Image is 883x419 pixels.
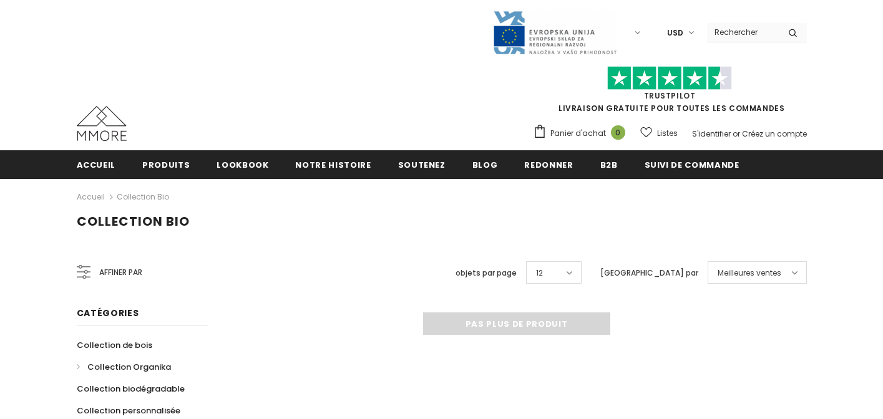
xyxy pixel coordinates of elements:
img: Faites confiance aux étoiles pilotes [607,66,732,90]
a: Suivi de commande [645,150,739,178]
span: LIVRAISON GRATUITE POUR TOUTES LES COMMANDES [533,72,807,113]
a: Collection biodégradable [77,378,185,400]
span: Listes [657,127,678,140]
a: Créez un compte [742,128,807,139]
input: Search Site [707,23,779,41]
a: S'identifier [692,128,731,139]
span: Collection de bois [77,339,152,351]
span: Produits [142,159,190,171]
span: Collection personnalisée [77,405,180,417]
a: Panier d'achat 0 [533,124,632,143]
span: Blog [472,159,498,171]
a: TrustPilot [644,90,696,101]
span: Suivi de commande [645,159,739,171]
span: Notre histoire [295,159,371,171]
a: Notre histoire [295,150,371,178]
a: Redonner [524,150,573,178]
span: Lookbook [217,159,268,171]
span: Collection Organika [87,361,171,373]
a: Accueil [77,190,105,205]
span: Meilleures ventes [718,267,781,279]
span: B2B [600,159,618,171]
span: Collection Bio [77,213,190,230]
img: Javni Razpis [492,10,617,55]
a: B2B [600,150,618,178]
a: Collection Organika [77,356,171,378]
a: Blog [472,150,498,178]
span: 12 [536,267,543,279]
a: Collection Bio [117,191,169,202]
img: Cas MMORE [77,106,127,141]
span: Accueil [77,159,116,171]
span: Collection biodégradable [77,383,185,395]
span: soutenez [398,159,446,171]
label: objets par page [456,267,517,279]
label: [GEOGRAPHIC_DATA] par [600,267,698,279]
span: 0 [611,125,625,140]
a: Lookbook [217,150,268,178]
a: Listes [640,122,678,144]
a: Javni Razpis [492,27,617,37]
span: or [733,128,740,139]
a: Produits [142,150,190,178]
span: Catégories [77,307,139,319]
a: soutenez [398,150,446,178]
span: Redonner [524,159,573,171]
span: Panier d'achat [550,127,606,140]
a: Collection de bois [77,334,152,356]
span: Affiner par [99,266,142,279]
span: USD [667,27,683,39]
a: Accueil [77,150,116,178]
